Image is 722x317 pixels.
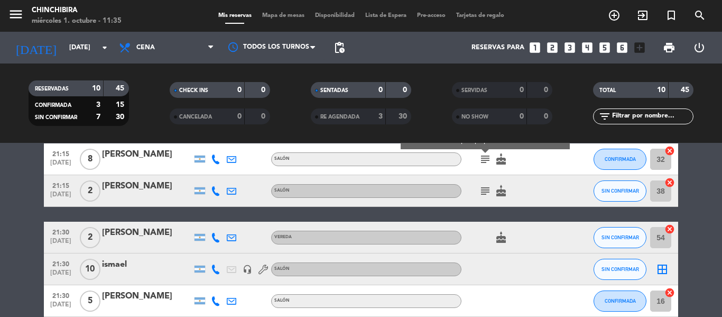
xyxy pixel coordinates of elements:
[257,13,310,19] span: Mapa de mesas
[136,44,155,51] span: Cena
[605,156,636,162] span: CONFIRMADA
[664,287,675,298] i: cancel
[693,9,706,22] i: search
[48,301,74,313] span: [DATE]
[179,88,208,93] span: CHECK INS
[495,185,507,197] i: cake
[495,231,507,244] i: cake
[92,85,100,92] strong: 10
[274,267,290,271] span: SALÓN
[237,113,242,120] strong: 0
[520,86,524,94] strong: 0
[636,9,649,22] i: exit_to_app
[80,149,100,170] span: 8
[8,6,24,22] i: menu
[664,146,675,156] i: cancel
[681,86,691,94] strong: 45
[461,114,488,120] span: NO SHOW
[102,289,192,303] div: [PERSON_NAME]
[657,86,665,94] strong: 10
[544,113,550,120] strong: 0
[633,41,646,55] i: add_box
[96,113,100,121] strong: 7
[213,13,257,19] span: Mis reservas
[598,110,611,123] i: filter_list
[116,113,126,121] strong: 30
[80,291,100,312] span: 5
[261,113,267,120] strong: 0
[580,41,594,55] i: looks_4
[656,263,669,276] i: border_all
[102,258,192,271] div: ismael
[594,291,646,312] button: CONFIRMADA
[102,179,192,193] div: [PERSON_NAME]
[461,88,487,93] span: SERVIDAS
[320,88,348,93] span: SENTADAS
[601,234,639,240] span: SIN CONFIRMAR
[693,41,706,54] i: power_settings_new
[471,44,524,51] span: Reservas para
[35,86,69,92] span: RESERVADAS
[48,191,74,203] span: [DATE]
[274,157,290,161] span: SALÓN
[399,113,409,120] strong: 30
[664,177,675,188] i: cancel
[48,225,74,238] span: 21:30
[605,298,636,304] span: CONFIRMADA
[664,224,675,234] i: cancel
[274,298,290,303] span: SALÓN
[96,101,100,108] strong: 3
[601,266,639,272] span: SIN CONFIRMAR
[403,86,409,94] strong: 0
[594,259,646,280] button: SIN CONFIRMAR
[608,9,621,22] i: add_circle_outline
[544,86,550,94] strong: 0
[48,179,74,191] span: 21:15
[116,101,126,108] strong: 15
[684,32,714,64] div: LOG OUT
[545,41,559,55] i: looks_two
[48,238,74,250] span: [DATE]
[360,13,412,19] span: Lista de Espera
[48,147,74,159] span: 21:15
[320,114,359,120] span: RE AGENDADA
[528,41,542,55] i: looks_one
[35,103,71,108] span: CONFIRMADA
[32,5,122,16] div: Chinchibira
[80,259,100,280] span: 10
[378,86,383,94] strong: 0
[611,111,693,122] input: Filtrar por nombre...
[594,180,646,202] button: SIN CONFIRMAR
[378,113,383,120] strong: 3
[48,159,74,171] span: [DATE]
[333,41,346,54] span: pending_actions
[594,227,646,248] button: SIN CONFIRMAR
[479,185,492,197] i: subject
[102,148,192,161] div: [PERSON_NAME]
[479,153,492,166] i: subject
[8,36,64,59] i: [DATE]
[261,86,267,94] strong: 0
[80,227,100,248] span: 2
[48,269,74,282] span: [DATE]
[601,188,639,194] span: SIN CONFIRMAR
[598,41,612,55] i: looks_5
[80,180,100,202] span: 2
[274,188,290,193] span: SALÓN
[102,226,192,240] div: [PERSON_NAME]
[563,41,577,55] i: looks_3
[179,114,212,120] span: CANCELADA
[495,153,507,166] i: cake
[594,149,646,170] button: CONFIRMADA
[451,13,510,19] span: Tarjetas de regalo
[32,16,122,26] div: miércoles 1. octubre - 11:35
[310,13,360,19] span: Disponibilidad
[663,41,675,54] span: print
[116,85,126,92] strong: 45
[615,41,629,55] i: looks_6
[98,41,111,54] i: arrow_drop_down
[48,257,74,269] span: 21:30
[665,9,678,22] i: turned_in_not
[243,265,252,274] i: headset_mic
[520,113,524,120] strong: 0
